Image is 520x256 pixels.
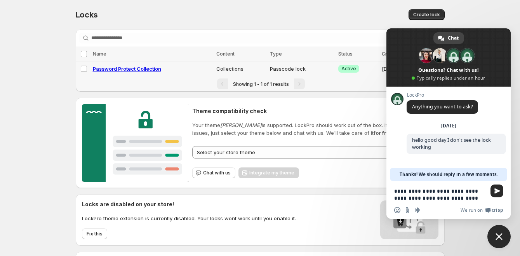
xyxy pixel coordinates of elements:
h2: Locks are disabled on your store! [82,200,296,208]
div: [DATE] [441,124,456,128]
span: Create lock [413,12,440,18]
img: Customer support [82,104,190,182]
p: LockPro theme extension is currently disabled. Your locks wont work until you enable it. [82,214,296,222]
td: Collections [214,61,268,76]
em: [PERSON_NAME] [220,122,262,128]
span: Audio message [414,207,421,213]
span: Showing 1 - 1 of 1 results [233,81,289,87]
span: Status [338,51,353,57]
span: Thanks! We should reply in a few moments. [400,168,498,181]
span: Chat [448,32,459,44]
span: Insert an emoji [394,207,400,213]
span: Type [270,51,282,57]
a: Password Protect Collection [93,66,161,72]
span: Send [490,185,503,197]
h2: Theme compatibility check [192,107,438,115]
div: Close chat [487,225,511,248]
p: Your theme is supported. LockPro should work out of the box. If you face any issues, just select ... [192,121,438,137]
strong: for free! [374,130,394,136]
button: Chat with us [192,167,235,178]
button: Fix this [82,228,107,239]
span: Locks [76,10,98,19]
span: Content [216,51,235,57]
td: Passcode lock [268,61,336,76]
a: We run onCrisp [461,207,503,213]
td: [DATE] [379,61,419,76]
span: Active [341,66,356,72]
span: Created [382,51,401,57]
span: Crisp [492,207,503,213]
span: hello good day I don't see the lock working [412,137,491,150]
textarea: Compose your message... [394,188,486,202]
button: Create lock [409,9,445,20]
span: Fix this [87,231,103,237]
nav: Pagination [76,76,445,92]
span: We run on [461,207,483,213]
div: Chat [433,32,464,44]
img: Locks disabled [380,200,438,239]
span: Chat with us [203,170,231,176]
span: LockPro [407,92,478,98]
span: Name [93,51,106,57]
span: Send a file [404,207,410,213]
span: Anything you want to ask? [412,103,473,110]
